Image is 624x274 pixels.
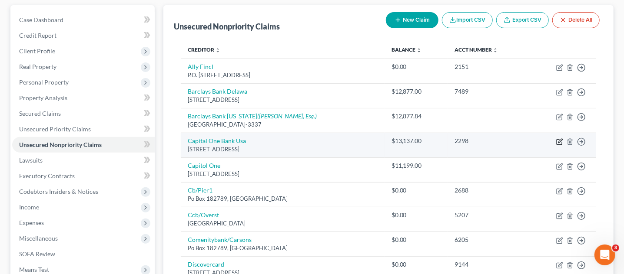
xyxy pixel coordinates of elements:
[392,235,441,244] div: $0.00
[19,203,39,211] span: Income
[392,161,441,170] div: $11,199.00
[612,245,619,251] span: 3
[417,48,422,53] i: unfold_more
[188,63,213,70] a: Ally Fincl
[188,88,247,95] a: Barclays Bank Delawa
[12,12,155,28] a: Case Dashboard
[12,246,155,262] a: SOFA Review
[19,110,61,117] span: Secured Claims
[19,266,49,273] span: Means Test
[12,153,155,168] a: Lawsuits
[188,145,378,153] div: [STREET_ADDRESS]
[455,46,498,53] a: Acct Number unfold_more
[386,12,438,28] button: New Claim
[392,46,422,53] a: Balance unfold_more
[392,62,441,71] div: $0.00
[552,12,600,28] button: Delete All
[455,186,522,195] div: 2688
[455,137,522,145] div: 2298
[188,170,378,178] div: [STREET_ADDRESS]
[19,32,56,39] span: Credit Report
[442,12,493,28] button: Import CSV
[188,112,317,120] a: Barclays Bank [US_STATE]([PERSON_NAME], Esq.)
[19,63,56,70] span: Real Property
[19,141,102,148] span: Unsecured Nonpriority Claims
[12,168,155,184] a: Executory Contracts
[188,236,252,243] a: Comenitybank/Carsons
[19,78,69,86] span: Personal Property
[19,219,44,226] span: Expenses
[188,162,220,169] a: Capitol One
[392,137,441,145] div: $13,137.00
[392,112,441,121] div: $12,877.84
[188,219,378,228] div: [GEOGRAPHIC_DATA]
[12,137,155,153] a: Unsecured Nonpriority Claims
[455,260,522,269] div: 9144
[188,46,220,53] a: Creditor unfold_more
[19,188,98,195] span: Codebtors Insiders & Notices
[496,12,549,28] a: Export CSV
[174,21,280,32] div: Unsecured Nonpriority Claims
[257,112,317,120] i: ([PERSON_NAME], Esq.)
[19,172,75,179] span: Executory Contracts
[215,48,220,53] i: unfold_more
[19,94,67,101] span: Property Analysis
[455,235,522,244] div: 6205
[594,245,615,265] iframe: Intercom live chat
[188,137,246,144] a: Capital One Bank Usa
[188,195,378,203] div: Po Box 182789, [GEOGRAPHIC_DATA]
[188,71,378,79] div: P.O. [STREET_ADDRESS]
[188,244,378,252] div: Po Box 182789, [GEOGRAPHIC_DATA]
[188,186,212,194] a: Cb/Pier1
[455,211,522,219] div: 5207
[12,106,155,121] a: Secured Claims
[188,261,224,268] a: Discovercard
[392,186,441,195] div: $0.00
[19,16,63,23] span: Case Dashboard
[19,47,55,55] span: Client Profile
[392,260,441,269] div: $0.00
[12,121,155,137] a: Unsecured Priority Claims
[392,211,441,219] div: $0.00
[392,87,441,96] div: $12,877.00
[188,96,378,104] div: [STREET_ADDRESS]
[188,211,219,219] a: Ccb/Overst
[493,48,498,53] i: unfold_more
[19,250,55,258] span: SOFA Review
[19,157,43,164] span: Lawsuits
[19,125,91,133] span: Unsecured Priority Claims
[19,235,58,242] span: Miscellaneous
[12,90,155,106] a: Property Analysis
[12,28,155,43] a: Credit Report
[188,121,378,129] div: [GEOGRAPHIC_DATA]-3337
[455,62,522,71] div: 2151
[455,87,522,96] div: 7489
